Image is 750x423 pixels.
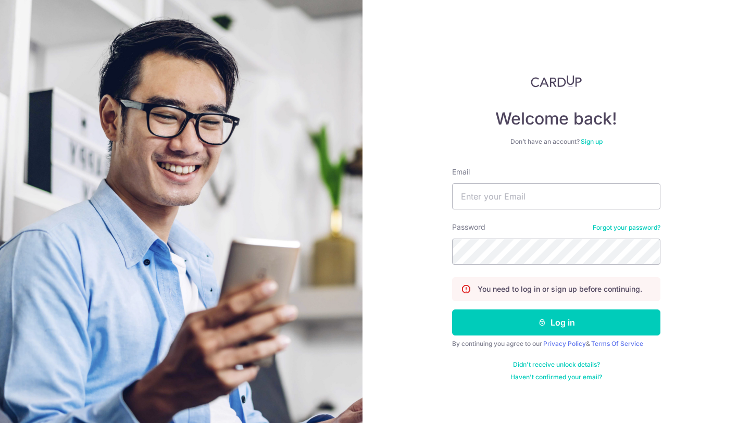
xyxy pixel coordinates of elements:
[478,284,642,294] p: You need to log in or sign up before continuing.
[452,340,660,348] div: By continuing you agree to our &
[543,340,586,347] a: Privacy Policy
[581,138,603,145] a: Sign up
[510,373,602,381] a: Haven't confirmed your email?
[452,183,660,209] input: Enter your Email
[591,340,643,347] a: Terms Of Service
[452,222,485,232] label: Password
[531,75,582,88] img: CardUp Logo
[452,108,660,129] h4: Welcome back!
[452,167,470,177] label: Email
[593,223,660,232] a: Forgot your password?
[513,360,600,369] a: Didn't receive unlock details?
[452,138,660,146] div: Don’t have an account?
[452,309,660,335] button: Log in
